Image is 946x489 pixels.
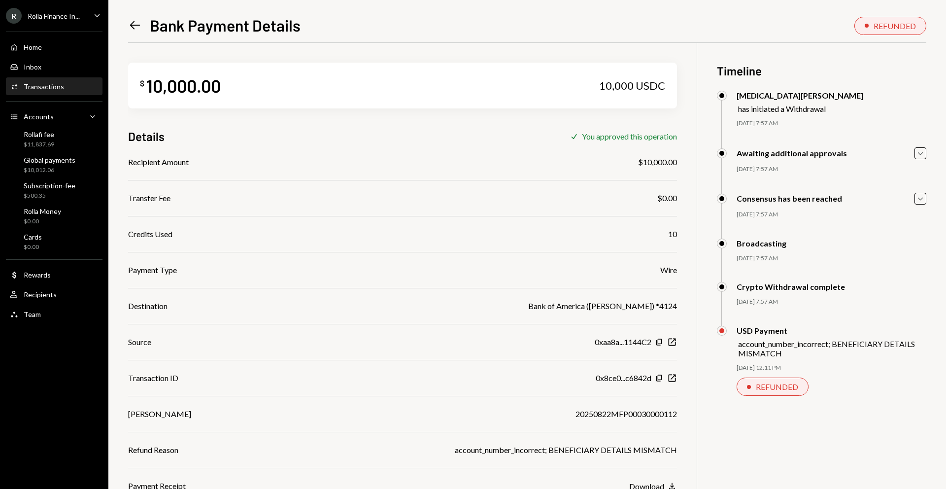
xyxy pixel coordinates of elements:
[128,264,177,276] div: Payment Type
[128,192,170,204] div: Transfer Fee
[24,233,42,241] div: Cards
[737,254,926,263] div: [DATE] 7:57 AM
[575,408,677,420] div: 20250822MFP00030000112
[128,408,191,420] div: [PERSON_NAME]
[737,119,926,128] div: [DATE] 7:57 AM
[24,217,61,226] div: $0.00
[737,298,926,306] div: [DATE] 7:57 AM
[6,285,102,303] a: Recipients
[638,156,677,168] div: $10,000.00
[737,326,926,335] div: USD Payment
[6,178,102,202] a: Subscription-fee$500.35
[128,336,151,348] div: Source
[599,79,665,93] div: 10,000 USDC
[6,153,102,176] a: Global payments$10,012.06
[6,266,102,283] a: Rewards
[737,210,926,219] div: [DATE] 7:57 AM
[6,204,102,228] a: Rolla Money$0.00
[6,77,102,95] a: Transactions
[582,132,677,141] div: You approved this operation
[24,82,64,91] div: Transactions
[6,107,102,125] a: Accounts
[128,228,172,240] div: Credits Used
[24,43,42,51] div: Home
[737,148,847,158] div: Awaiting additional approvals
[737,194,842,203] div: Consensus has been reached
[24,112,54,121] div: Accounts
[596,372,651,384] div: 0x8ce0...c6842d
[150,15,301,35] h1: Bank Payment Details
[128,156,189,168] div: Recipient Amount
[24,130,54,139] div: Rollafi fee
[756,382,798,391] div: REFUNDED
[737,165,926,174] div: [DATE] 7:57 AM
[528,300,677,312] div: Bank of America ([PERSON_NAME]) *4124
[24,243,42,251] div: $0.00
[128,372,178,384] div: Transaction ID
[128,444,178,456] div: Refund Reason
[737,364,926,372] div: [DATE] 12:11 PM
[737,282,845,291] div: Crypto Withdrawal complete
[146,74,221,97] div: 10,000.00
[24,207,61,215] div: Rolla Money
[738,339,926,358] div: account_number_incorrect; BENEFICIARY DETAILS MISMATCH
[595,336,651,348] div: 0xaa8a...1144C2
[24,156,75,164] div: Global payments
[6,38,102,56] a: Home
[660,264,677,276] div: Wire
[24,181,75,190] div: Subscription-fee
[6,8,22,24] div: R
[737,91,863,100] div: [MEDICAL_DATA][PERSON_NAME]
[874,21,916,31] div: REFUNDED
[737,239,786,248] div: Broadcasting
[24,271,51,279] div: Rewards
[6,127,102,151] a: Rollafi fee$11,837.69
[128,300,168,312] div: Destination
[24,166,75,175] div: $10,012.06
[738,104,863,113] div: has initiated a Withdrawal
[657,192,677,204] div: $0.00
[24,310,41,318] div: Team
[128,128,165,144] h3: Details
[6,230,102,253] a: Cards$0.00
[140,78,144,88] div: $
[6,305,102,323] a: Team
[24,63,41,71] div: Inbox
[6,58,102,75] a: Inbox
[24,140,54,149] div: $11,837.69
[717,63,926,79] h3: Timeline
[24,192,75,200] div: $500.35
[24,290,57,299] div: Recipients
[28,12,80,20] div: Rolla Finance In...
[455,444,677,456] div: account_number_incorrect; BENEFICIARY DETAILS MISMATCH
[668,228,677,240] div: 10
